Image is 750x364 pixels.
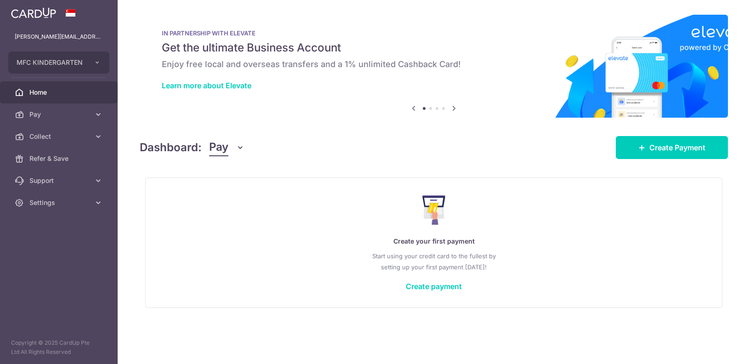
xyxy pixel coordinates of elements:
[162,40,706,55] h5: Get the ultimate Business Account
[11,7,56,18] img: CardUp
[422,195,446,225] img: Make Payment
[29,110,90,119] span: Pay
[649,142,705,153] span: Create Payment
[140,139,202,156] h4: Dashboard:
[29,88,90,97] span: Home
[209,139,244,156] button: Pay
[406,282,462,291] a: Create payment
[616,136,728,159] a: Create Payment
[164,236,704,247] p: Create your first payment
[29,154,90,163] span: Refer & Save
[29,198,90,207] span: Settings
[29,132,90,141] span: Collect
[15,32,103,41] p: [PERSON_NAME][EMAIL_ADDRESS][DOMAIN_NAME]
[8,51,109,74] button: MFC KINDERGARTEN
[17,58,85,67] span: MFC KINDERGARTEN
[162,81,251,90] a: Learn more about Elevate
[209,139,228,156] span: Pay
[164,250,704,273] p: Start using your credit card to the fullest by setting up your first payment [DATE]!
[29,176,90,185] span: Support
[162,59,706,70] h6: Enjoy free local and overseas transfers and a 1% unlimited Cashback Card!
[162,29,706,37] p: IN PARTNERSHIP WITH ELEVATE
[140,15,728,118] img: Renovation banner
